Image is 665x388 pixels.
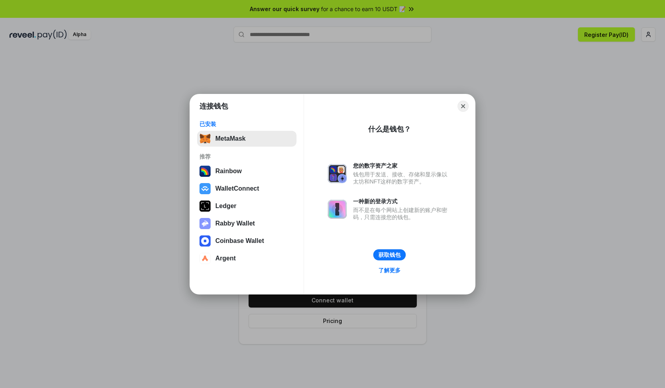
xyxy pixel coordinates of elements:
[374,265,405,275] a: 了解更多
[353,198,451,205] div: 一种新的登录方式
[215,255,236,262] div: Argent
[197,216,296,231] button: Rabby Wallet
[353,206,451,221] div: 而不是在每个网站上创建新的账户和密码，只需连接您的钱包。
[197,163,296,179] button: Rainbow
[353,171,451,185] div: 钱包用于发送、接收、存储和显示像以太坊和NFT这样的数字资产。
[197,250,296,266] button: Argent
[197,181,296,197] button: WalletConnect
[199,235,211,247] img: svg+xml,%3Csvg%20width%3D%2228%22%20height%3D%2228%22%20viewBox%3D%220%200%2028%2028%22%20fill%3D...
[368,124,411,134] div: 什么是钱包？
[215,203,236,210] div: Ledger
[353,162,451,169] div: 您的数字资产之家
[199,253,211,264] img: svg+xml,%3Csvg%20width%3D%2228%22%20height%3D%2228%22%20viewBox%3D%220%200%2028%2028%22%20fill%3D...
[378,267,401,274] div: 了解更多
[328,200,347,219] img: svg+xml,%3Csvg%20xmlns%3D%22http%3A%2F%2Fwww.w3.org%2F2000%2Fsvg%22%20fill%3D%22none%22%20viewBox...
[197,233,296,249] button: Coinbase Wallet
[215,185,259,192] div: WalletConnect
[199,201,211,212] img: svg+xml,%3Csvg%20xmlns%3D%22http%3A%2F%2Fwww.w3.org%2F2000%2Fsvg%22%20width%3D%2228%22%20height%3...
[373,249,406,260] button: 获取钱包
[215,220,255,227] div: Rabby Wallet
[215,168,242,175] div: Rainbow
[199,120,294,128] div: 已安装
[197,131,296,147] button: MetaMask
[199,218,211,229] img: svg+xml,%3Csvg%20xmlns%3D%22http%3A%2F%2Fwww.w3.org%2F2000%2Fsvg%22%20fill%3D%22none%22%20viewBox...
[197,198,296,214] button: Ledger
[215,237,264,245] div: Coinbase Wallet
[199,166,211,177] img: svg+xml,%3Csvg%20width%3D%22120%22%20height%3D%22120%22%20viewBox%3D%220%200%20120%20120%22%20fil...
[215,135,245,142] div: MetaMask
[458,101,469,112] button: Close
[199,153,294,160] div: 推荐
[378,251,401,258] div: 获取钱包
[199,133,211,144] img: svg+xml,%3Csvg%20fill%3D%22none%22%20height%3D%2233%22%20viewBox%3D%220%200%2035%2033%22%20width%...
[328,164,347,183] img: svg+xml,%3Csvg%20xmlns%3D%22http%3A%2F%2Fwww.w3.org%2F2000%2Fsvg%22%20fill%3D%22none%22%20viewBox...
[199,101,228,111] h1: 连接钱包
[199,183,211,194] img: svg+xml,%3Csvg%20width%3D%2228%22%20height%3D%2228%22%20viewBox%3D%220%200%2028%2028%22%20fill%3D...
